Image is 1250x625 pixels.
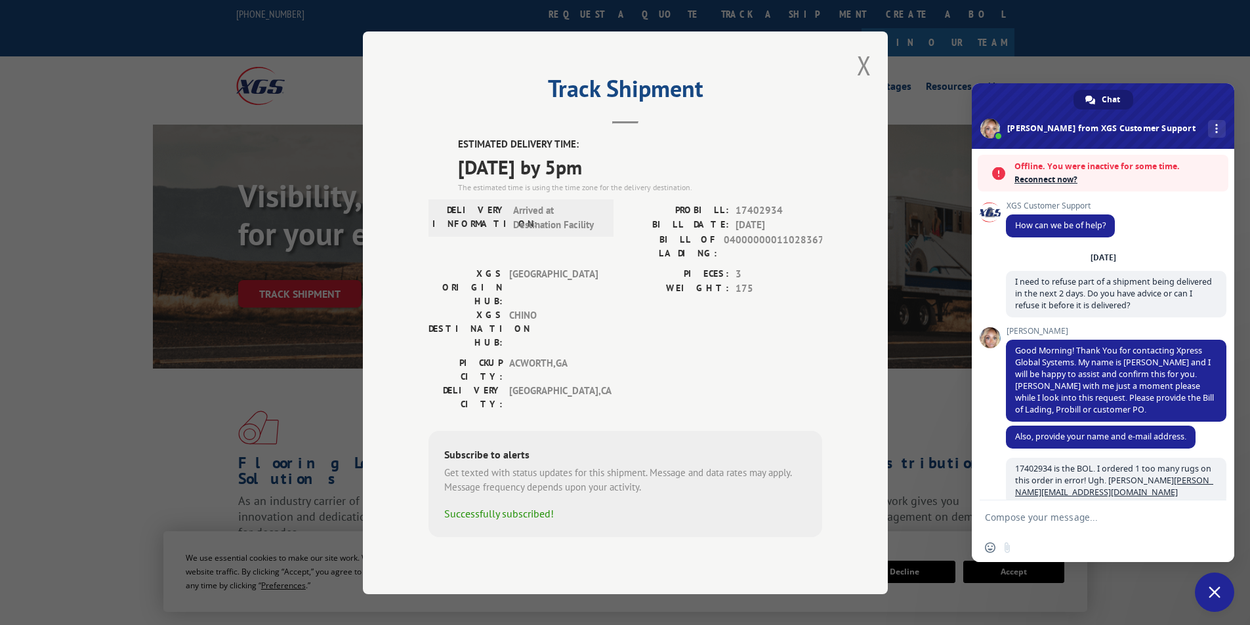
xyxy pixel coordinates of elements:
label: ESTIMATED DELIVERY TIME: [458,137,822,152]
span: Also, provide your name and e-mail address. [1015,431,1186,442]
label: DELIVERY INFORMATION: [432,203,507,232]
span: Chat [1102,90,1120,110]
button: Close modal [857,48,871,83]
span: 04000000011028367 [724,232,822,260]
div: Chat [1073,90,1133,110]
span: 17402934 [736,203,822,218]
span: 17402934 is the BOL. I ordered 1 too many rugs on this order in error! Ugh. [PERSON_NAME] [1015,463,1213,498]
span: [PERSON_NAME] [1006,327,1226,336]
h2: Track Shipment [428,79,822,104]
div: Subscribe to alerts [444,446,806,465]
textarea: Compose your message... [985,512,1192,523]
label: BILL DATE: [625,218,729,233]
div: Get texted with status updates for this shipment. Message and data rates may apply. Message frequ... [444,465,806,494]
div: [DATE] [1091,254,1116,262]
span: CHINO [509,308,598,349]
div: The estimated time is using the time zone for the delivery destination. [458,181,822,193]
span: Reconnect now? [1014,173,1222,186]
label: BILL OF LADING: [625,232,717,260]
div: Successfully subscribed! [444,505,806,521]
label: XGS DESTINATION HUB: [428,308,503,349]
span: Insert an emoji [985,542,995,553]
span: How can we be of help? [1015,220,1106,231]
span: Good Morning! Thank You for contacting Xpress Global Systems. My name is [PERSON_NAME] and I will... [1015,345,1214,415]
span: XGS Customer Support [1006,201,1115,211]
label: PROBILL: [625,203,729,218]
label: DELIVERY CITY: [428,383,503,411]
a: [PERSON_NAME][EMAIL_ADDRESS][DOMAIN_NAME] [1015,475,1213,498]
span: [GEOGRAPHIC_DATA] , CA [509,383,598,411]
label: PICKUP CITY: [428,355,503,383]
label: PIECES: [625,266,729,281]
span: ACWORTH , GA [509,355,598,383]
span: Arrived at Destination Facility [513,203,602,232]
div: Close chat [1195,573,1234,612]
div: More channels [1208,120,1226,138]
span: I need to refuse part of a shipment being delivered in the next 2 days. Do you have advice or can... [1015,276,1212,311]
label: XGS ORIGIN HUB: [428,266,503,308]
span: [GEOGRAPHIC_DATA] [509,266,598,308]
span: [DATE] [736,218,822,233]
span: 175 [736,281,822,296]
span: [DATE] by 5pm [458,151,822,181]
span: 3 [736,266,822,281]
label: WEIGHT: [625,281,729,296]
span: Offline. You were inactive for some time. [1014,160,1222,173]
